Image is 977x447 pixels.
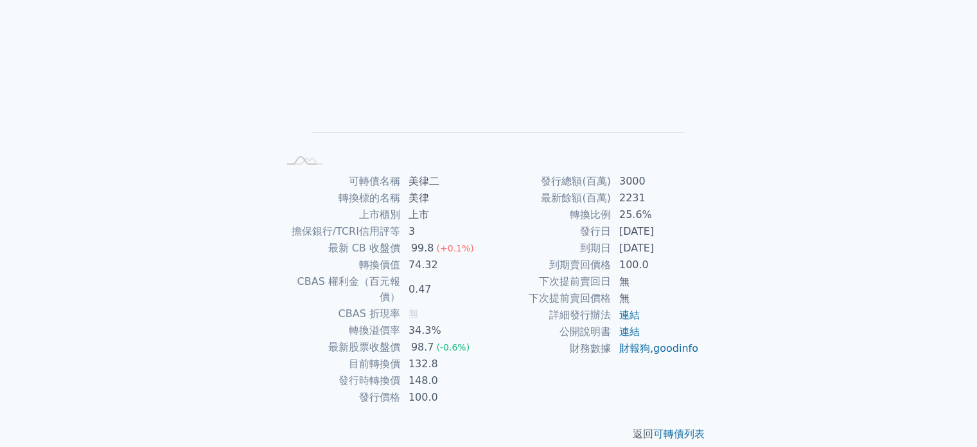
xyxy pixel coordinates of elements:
a: 連結 [619,309,640,321]
td: 轉換標的名稱 [278,190,401,206]
td: 詳細發行辦法 [489,307,612,324]
td: 74.32 [401,257,489,273]
a: goodinfo [653,342,698,354]
td: CBAS 折現率 [278,306,401,322]
td: 到期賣回價格 [489,257,612,273]
span: (-0.6%) [436,342,470,352]
td: 發行總額(百萬) [489,173,612,190]
td: CBAS 權利金（百元報價） [278,273,401,306]
td: 3000 [612,173,700,190]
td: 上市 [401,206,489,223]
td: 轉換價值 [278,257,401,273]
td: 3 [401,223,489,240]
td: 100.0 [401,389,489,406]
td: , [612,340,700,357]
a: 可轉債列表 [653,428,705,440]
td: 上市櫃別 [278,206,401,223]
p: 返回 [263,426,715,442]
td: 無 [612,273,700,290]
td: 財務數據 [489,340,612,357]
td: 目前轉換價 [278,356,401,372]
td: 轉換比例 [489,206,612,223]
td: 擔保銀行/TCRI信用評等 [278,223,401,240]
td: 下次提前賣回日 [489,273,612,290]
td: 公開說明書 [489,324,612,340]
td: 可轉債名稱 [278,173,401,190]
td: 發行日 [489,223,612,240]
span: 無 [409,307,419,320]
td: [DATE] [612,240,700,257]
td: 0.47 [401,273,489,306]
div: 99.8 [409,241,437,256]
td: 美律二 [401,173,489,190]
span: (+0.1%) [436,243,473,253]
td: 2231 [612,190,700,206]
div: 98.7 [409,340,437,355]
td: 到期日 [489,240,612,257]
td: 美律 [401,190,489,206]
td: [DATE] [612,223,700,240]
td: 最新餘額(百萬) [489,190,612,206]
td: 25.6% [612,206,700,223]
td: 148.0 [401,372,489,389]
a: 財報狗 [619,342,650,354]
td: 發行價格 [278,389,401,406]
a: 連結 [619,325,640,338]
td: 轉換溢價率 [278,322,401,339]
td: 100.0 [612,257,700,273]
td: 無 [612,290,700,307]
td: 最新股票收盤價 [278,339,401,356]
td: 發行時轉換價 [278,372,401,389]
td: 34.3% [401,322,489,339]
td: 下次提前賣回價格 [489,290,612,307]
td: 最新 CB 收盤價 [278,240,401,257]
td: 132.8 [401,356,489,372]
